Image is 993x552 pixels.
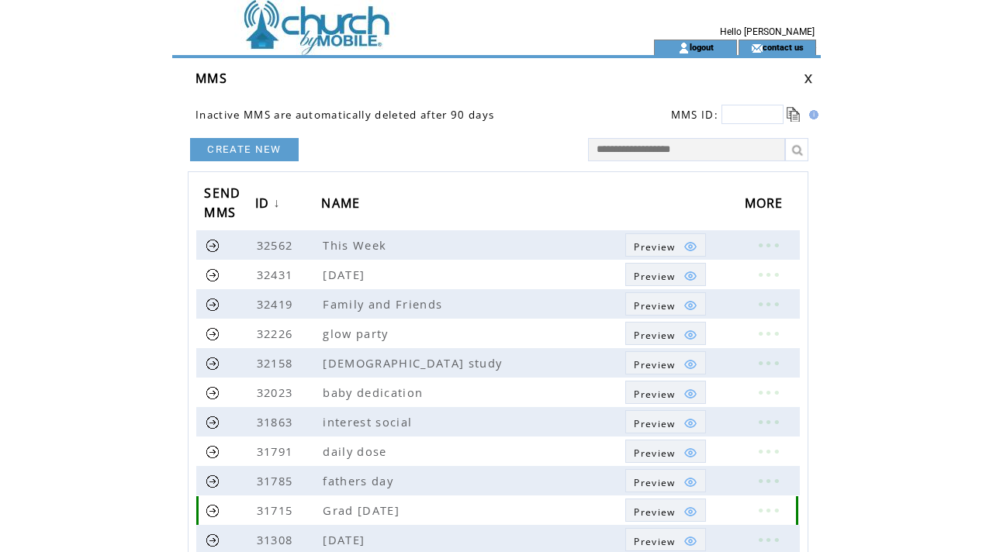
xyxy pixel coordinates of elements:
span: daily dose [323,443,390,459]
span: 31715 [257,502,297,518]
span: Show MMS preview [634,240,675,254]
img: contact_us_icon.gif [751,42,763,54]
span: Show MMS preview [634,447,675,460]
span: 32158 [257,355,297,371]
span: [DEMOGRAPHIC_DATA] study [323,355,506,371]
a: Preview [625,528,705,551]
img: eye.png [683,534,697,548]
img: eye.png [683,387,697,401]
a: CREATE NEW [190,138,299,161]
img: eye.png [683,505,697,519]
span: 32226 [257,326,297,341]
img: eye.png [683,328,697,342]
span: 32023 [257,385,297,400]
span: This Week [323,237,390,253]
span: 31785 [257,473,297,488]
img: help.gif [804,110,818,119]
span: ID [255,191,274,219]
a: Preview [625,381,705,404]
span: SEND MMS [204,181,240,229]
span: 32419 [257,296,297,312]
img: eye.png [683,357,697,371]
span: MMS ID: [671,108,718,122]
span: baby dedication [323,385,427,400]
span: Inactive MMS are automatically deleted after 90 days [195,108,494,122]
a: Preview [625,292,705,316]
span: interest social [323,414,416,430]
span: Show MMS preview [634,476,675,489]
span: Hello [PERSON_NAME] [720,26,815,37]
a: Preview [625,410,705,433]
a: Preview [625,440,705,463]
img: eye.png [683,298,697,312]
a: Preview [625,263,705,286]
a: logout [690,42,714,52]
span: Show MMS preview [634,299,675,312]
a: Preview [625,469,705,492]
a: contact us [763,42,804,52]
img: account_icon.gif [678,42,690,54]
img: eye.png [683,416,697,430]
span: glow party [323,326,392,341]
a: Preview [625,233,705,257]
img: eye.png [683,446,697,460]
span: Show MMS preview [634,388,675,401]
span: Show MMS preview [634,505,675,519]
span: 31791 [257,443,297,459]
a: Preview [625,499,705,522]
span: fathers day [323,473,397,488]
img: eye.png [683,475,697,489]
span: 32431 [257,267,297,282]
span: NAME [321,191,364,219]
span: Show MMS preview [634,535,675,548]
img: eye.png [683,240,697,254]
a: ID↓ [255,190,285,219]
a: NAME [321,190,368,219]
img: eye.png [683,269,697,283]
span: [DATE] [323,267,368,282]
span: 31308 [257,532,297,547]
span: [DATE] [323,532,368,547]
span: Show MMS preview [634,329,675,342]
span: Show MMS preview [634,417,675,430]
span: MMS [195,70,227,87]
span: MORE [745,191,787,219]
a: Preview [625,322,705,345]
span: Family and Friends [323,296,446,312]
span: 32562 [257,237,297,253]
span: Show MMS preview [634,358,675,371]
a: Preview [625,351,705,374]
span: Show MMS preview [634,270,675,283]
span: Grad [DATE] [323,502,403,518]
span: 31863 [257,414,297,430]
